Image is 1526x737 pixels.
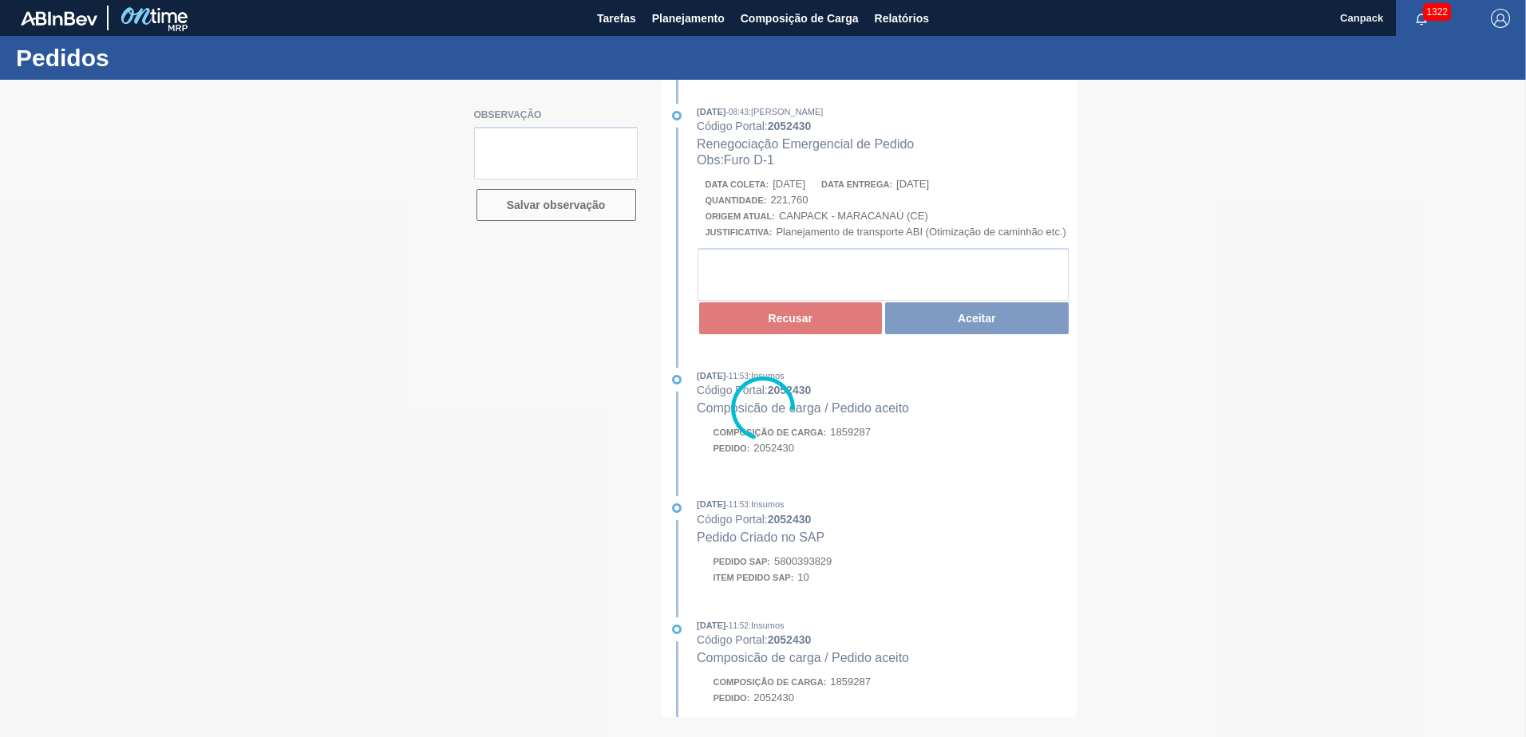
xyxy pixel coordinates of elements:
span: Tarefas [597,9,636,28]
span: Composição de Carga [741,9,859,28]
span: Relatórios [875,9,929,28]
h1: Pedidos [16,49,299,67]
span: Planejamento [652,9,725,28]
span: 1322 [1423,3,1451,21]
img: Logout [1491,9,1510,28]
img: TNhmsLtSVTkK8tSr43FrP2fwEKptu5GPRR3wAAAABJRU5ErkJggg== [21,11,97,26]
button: Notificações [1396,7,1447,30]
